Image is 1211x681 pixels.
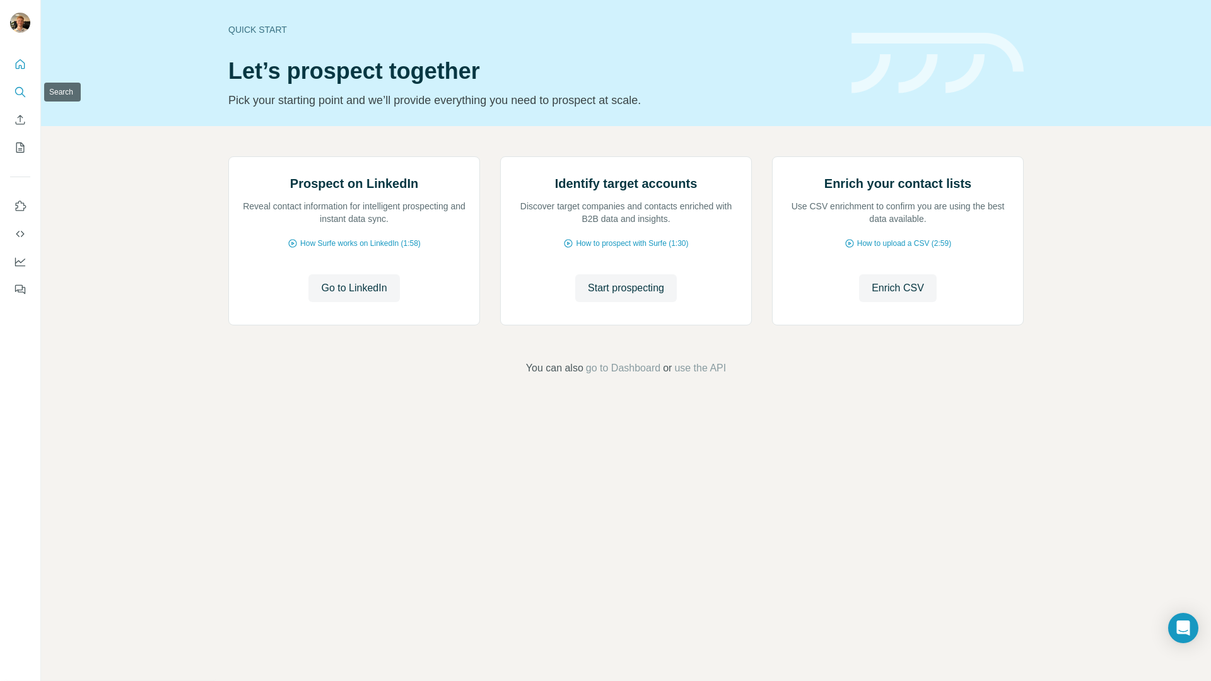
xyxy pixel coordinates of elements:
button: My lists [10,136,30,159]
p: Pick your starting point and we’ll provide everything you need to prospect at scale. [228,91,836,109]
span: Go to LinkedIn [321,281,387,296]
button: Quick start [10,53,30,76]
img: banner [851,33,1024,94]
button: Use Surfe API [10,223,30,245]
h2: Prospect on LinkedIn [290,175,418,192]
span: How Surfe works on LinkedIn (1:58) [300,238,421,249]
span: How to prospect with Surfe (1:30) [576,238,688,249]
p: Use CSV enrichment to confirm you are using the best data available. [785,200,1010,225]
button: go to Dashboard [586,361,660,376]
button: Feedback [10,278,30,301]
div: Quick start [228,23,836,36]
div: Open Intercom Messenger [1168,613,1198,643]
img: Avatar [10,13,30,33]
button: Search [10,81,30,103]
span: You can also [526,361,583,376]
p: Discover target companies and contacts enriched with B2B data and insights. [513,200,739,225]
h2: Enrich your contact lists [824,175,971,192]
button: use the API [674,361,726,376]
span: Enrich CSV [872,281,924,296]
button: Go to LinkedIn [308,274,399,302]
h2: Identify target accounts [555,175,698,192]
button: Use Surfe on LinkedIn [10,195,30,218]
button: Dashboard [10,250,30,273]
p: Reveal contact information for intelligent prospecting and instant data sync. [242,200,467,225]
button: Enrich CSV [10,108,30,131]
span: or [663,361,672,376]
span: How to upload a CSV (2:59) [857,238,951,249]
h1: Let’s prospect together [228,59,836,84]
button: Enrich CSV [859,274,937,302]
button: Start prospecting [575,274,677,302]
span: Start prospecting [588,281,664,296]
